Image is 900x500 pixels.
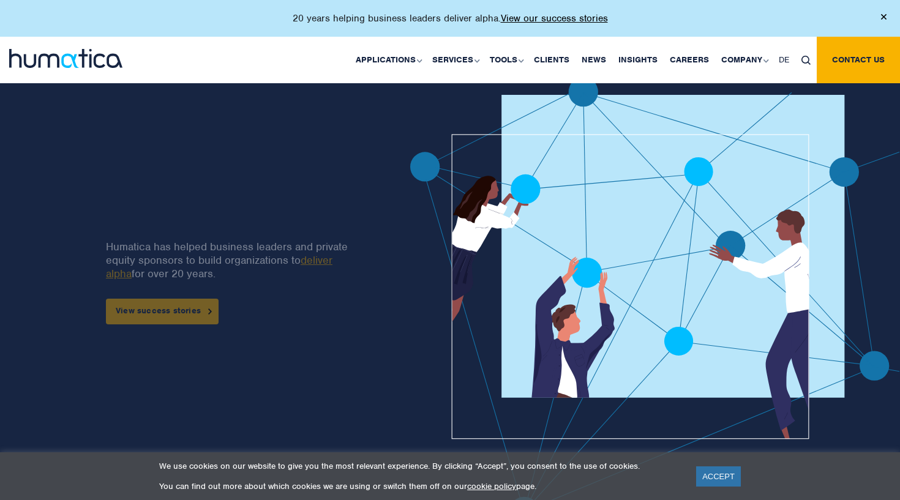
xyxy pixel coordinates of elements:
[467,481,516,491] a: cookie policy
[426,37,484,83] a: Services
[664,37,715,83] a: Careers
[159,481,681,491] p: You can find out more about which cookies we are using or switch them off on our page.
[350,37,426,83] a: Applications
[208,308,212,314] img: arrowicon
[484,37,528,83] a: Tools
[293,12,608,24] p: 20 years helping business leaders deliver alpha.
[773,37,795,83] a: DE
[106,299,219,324] a: View success stories
[9,49,122,68] img: logo
[715,37,773,83] a: Company
[576,37,612,83] a: News
[817,37,900,83] a: Contact us
[801,56,811,65] img: search_icon
[106,253,332,280] a: deliver alpha
[159,461,681,471] p: We use cookies on our website to give you the most relevant experience. By clicking “Accept”, you...
[501,12,608,24] a: View our success stories
[106,240,369,280] p: Humatica has helped business leaders and private equity sponsors to build organizations to for ov...
[696,466,741,487] a: ACCEPT
[612,37,664,83] a: Insights
[528,37,576,83] a: Clients
[779,54,789,65] span: DE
